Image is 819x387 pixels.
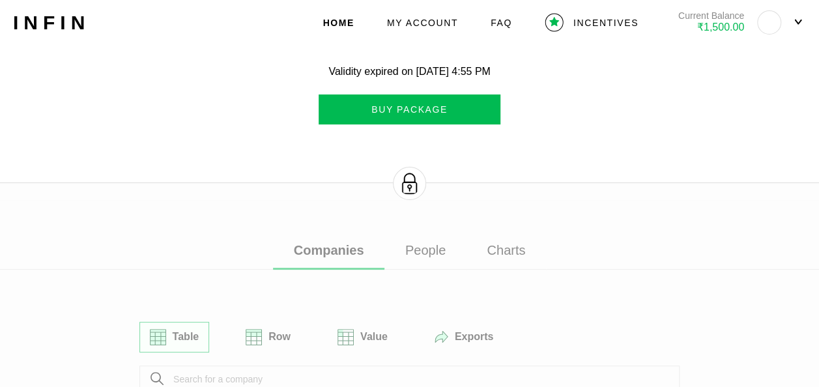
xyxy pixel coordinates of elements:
a: HOME [323,16,354,29]
p: Current Balance [678,10,744,21]
img: Lock.svg [393,167,426,200]
p: ₹1,500.00 [678,21,744,33]
a: FAQ [491,16,512,29]
a: INFIN [13,16,90,29]
a: MY ACCOUNT [387,16,458,29]
button: Current Balance₹1,500.00 [671,3,806,42]
img: DropdownDesktopHeader.svg [794,19,802,25]
button: BUY PACKAGE [319,94,500,124]
div: Validity expired on [DATE] 4:55 PM [319,65,500,78]
div: INCENTIVES [573,16,639,29]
